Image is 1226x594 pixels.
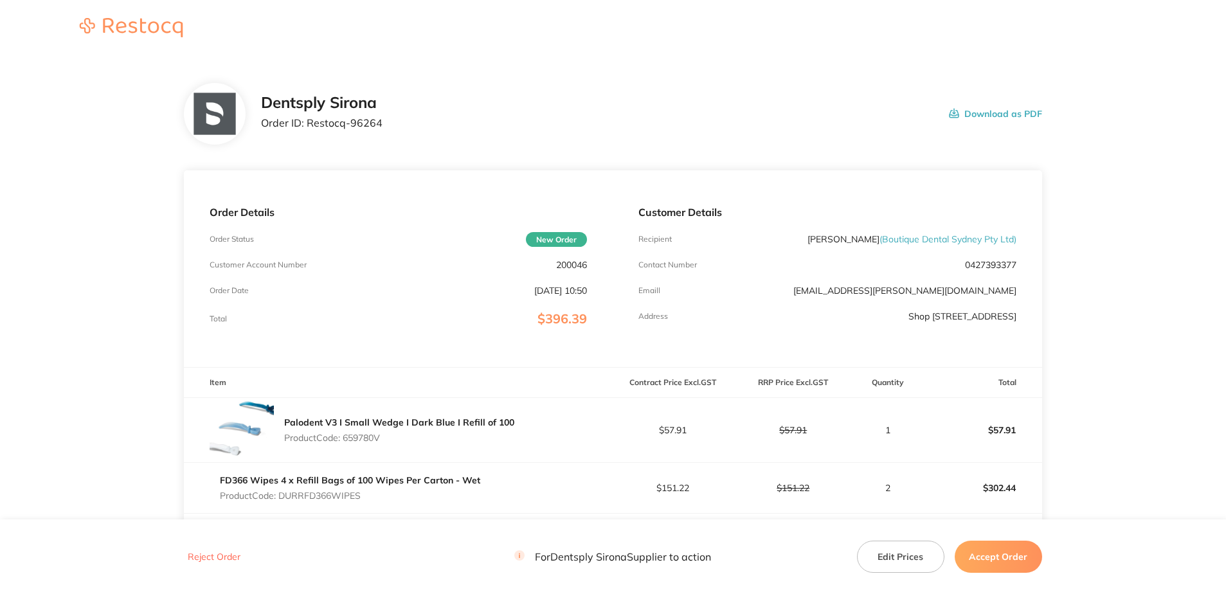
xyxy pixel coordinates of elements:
[613,368,733,398] th: Contract Price Excl. GST
[184,368,613,398] th: Item
[955,541,1042,573] button: Accept Order
[638,312,668,321] p: Address
[879,233,1016,245] span: ( Boutique Dental Sydney Pty Ltd )
[734,425,852,435] p: $57.91
[526,232,587,247] span: New Order
[733,368,853,398] th: RRP Price Excl. GST
[534,285,587,296] p: [DATE] 10:50
[556,260,587,270] p: 200046
[230,491,491,501] p: Product Code: DURRFD366WIPES
[210,260,307,269] p: Customer Account Number
[857,541,944,573] button: Edit Prices
[210,235,254,244] p: Order Status
[922,368,1042,398] th: Total
[284,433,514,443] p: Product Code: 659780V
[638,235,672,244] p: Recipient
[854,425,921,435] p: 1
[67,18,195,39] a: Restocq logo
[923,415,1041,446] p: $57.91
[923,473,1041,503] p: $302.44
[613,425,732,435] p: $57.91
[638,260,697,269] p: Contact Number
[613,483,732,493] p: $151.22
[284,417,514,428] a: Palodent V3 I Small Wedge I Dark Blue I Refill of 100
[261,117,383,129] p: Order ID: Restocq- 96264
[793,285,1016,296] a: [EMAIL_ADDRESS][PERSON_NAME][DOMAIN_NAME]
[638,206,1016,218] p: Customer Details
[184,552,244,563] button: Reject Order
[194,93,235,135] img: NTllNzd2NQ
[638,286,660,295] p: Emaill
[210,206,587,218] p: Order Details
[949,94,1042,134] button: Download as PDF
[514,551,711,563] p: For Dentsply Sirona Supplier to action
[853,368,922,398] th: Quantity
[537,310,587,327] span: $396.39
[184,513,613,552] td: Message: -
[210,398,274,462] img: c2J4OTg0Yg
[734,483,852,493] p: $151.22
[67,18,195,37] img: Restocq logo
[854,483,921,493] p: 2
[261,94,383,112] h2: Dentsply Sirona
[210,314,227,323] p: Total
[807,234,1016,244] p: [PERSON_NAME]
[230,474,491,486] a: FD366 Wipes 4 x Refill Bags of 100 Wipes Per Carton - Wet
[210,286,249,295] p: Order Date
[965,260,1016,270] p: 0427393377
[908,311,1016,321] p: Shop [STREET_ADDRESS]
[210,483,220,493] img: Y3libWtmMw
